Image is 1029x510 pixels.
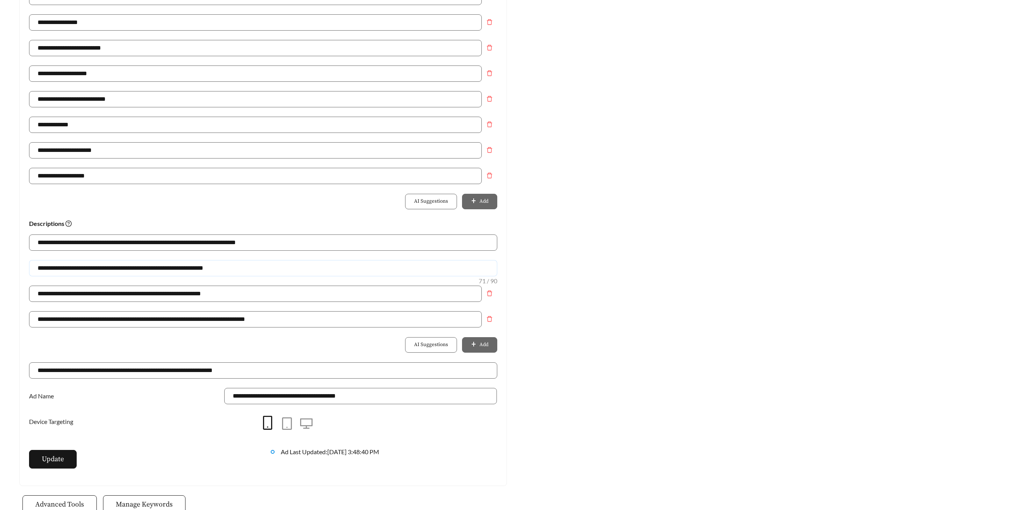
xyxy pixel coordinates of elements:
[281,417,293,430] span: tablet
[405,337,457,353] button: AI Suggestions
[482,147,497,153] span: delete
[35,499,84,510] span: Advanced Tools
[482,40,497,55] button: Remove field
[300,417,313,430] span: desktop
[224,388,497,404] input: Ad Name
[482,311,497,327] button: Remove field
[414,341,448,349] span: AI Suggestions
[29,414,77,430] label: Device Targeting
[482,168,497,183] button: Remove field
[482,142,497,158] button: Remove field
[482,117,497,132] button: Remove field
[297,414,316,434] button: desktop
[482,91,497,107] button: Remove field
[261,416,275,430] span: mobile
[462,194,497,209] button: plusAdd
[65,221,72,227] span: question-circle
[482,286,497,301] button: Remove field
[482,290,497,296] span: delete
[29,220,72,227] strong: Descriptions
[29,388,58,404] label: Ad Name
[29,450,77,469] button: Update
[414,198,448,205] span: AI Suggestions
[42,454,64,464] span: Update
[482,96,497,102] span: delete
[462,337,497,353] button: plusAdd
[29,362,497,379] input: Website
[482,45,497,51] span: delete
[482,65,497,81] button: Remove field
[116,499,173,510] span: Manage Keywords
[482,19,497,25] span: delete
[277,414,297,434] button: tablet
[482,316,497,322] span: delete
[258,414,277,433] button: mobile
[405,194,457,209] button: AI Suggestions
[482,121,497,127] span: delete
[281,447,497,466] div: Ad Last Updated: [DATE] 3:48:40 PM
[482,14,497,30] button: Remove field
[482,172,497,179] span: delete
[482,70,497,76] span: delete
